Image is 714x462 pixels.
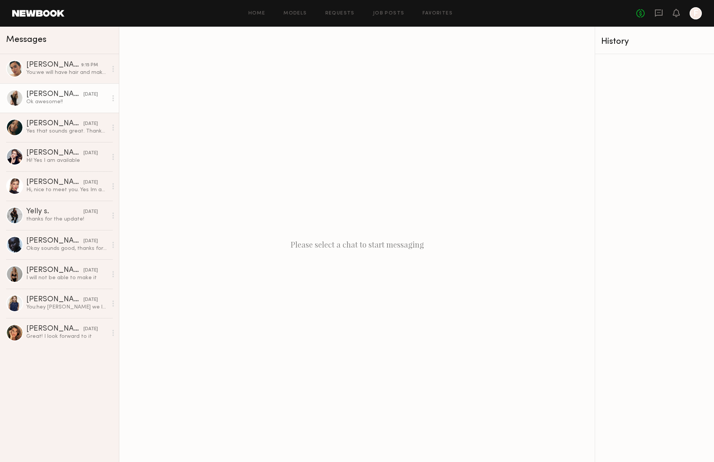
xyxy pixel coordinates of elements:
[26,237,83,245] div: [PERSON_NAME]
[601,37,708,46] div: History
[26,186,107,193] div: Hi, nice to meet you. Yes Im available. Also, my Instagram is @meggirll. Thank you!
[26,304,107,311] div: You: hey [PERSON_NAME] we love your look, I am casting a photo/video shoot for the brand L'eggs f...
[83,120,98,128] div: [DATE]
[83,238,98,245] div: [DATE]
[325,11,355,16] a: Requests
[26,91,83,98] div: [PERSON_NAME]
[83,296,98,304] div: [DATE]
[83,91,98,98] div: [DATE]
[283,11,307,16] a: Models
[81,62,98,69] div: 9:15 PM
[83,179,98,186] div: [DATE]
[690,7,702,19] a: F
[26,120,83,128] div: [PERSON_NAME]
[26,69,107,76] div: You: we will have hair and make up on set.. so i would say just clean hair
[83,267,98,274] div: [DATE]
[83,150,98,157] div: [DATE]
[26,61,81,69] div: [PERSON_NAME]
[26,296,83,304] div: [PERSON_NAME]
[6,35,46,44] span: Messages
[26,325,83,333] div: [PERSON_NAME]
[26,267,83,274] div: [PERSON_NAME]
[26,216,107,223] div: thanks for the update!
[83,326,98,333] div: [DATE]
[26,149,83,157] div: [PERSON_NAME]
[26,208,83,216] div: Yelly s.
[26,98,107,106] div: Ok awesome!!
[423,11,453,16] a: Favorites
[373,11,405,16] a: Job Posts
[26,157,107,164] div: Hi! Yes I am available
[26,274,107,281] div: I will not be able to make it
[26,245,107,252] div: Okay sounds good, thanks for the update!
[119,27,595,462] div: Please select a chat to start messaging
[248,11,266,16] a: Home
[26,333,107,340] div: Great! I look forward to it
[83,208,98,216] div: [DATE]
[26,128,107,135] div: Yes that sounds great. Thankyou
[26,179,83,186] div: [PERSON_NAME]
